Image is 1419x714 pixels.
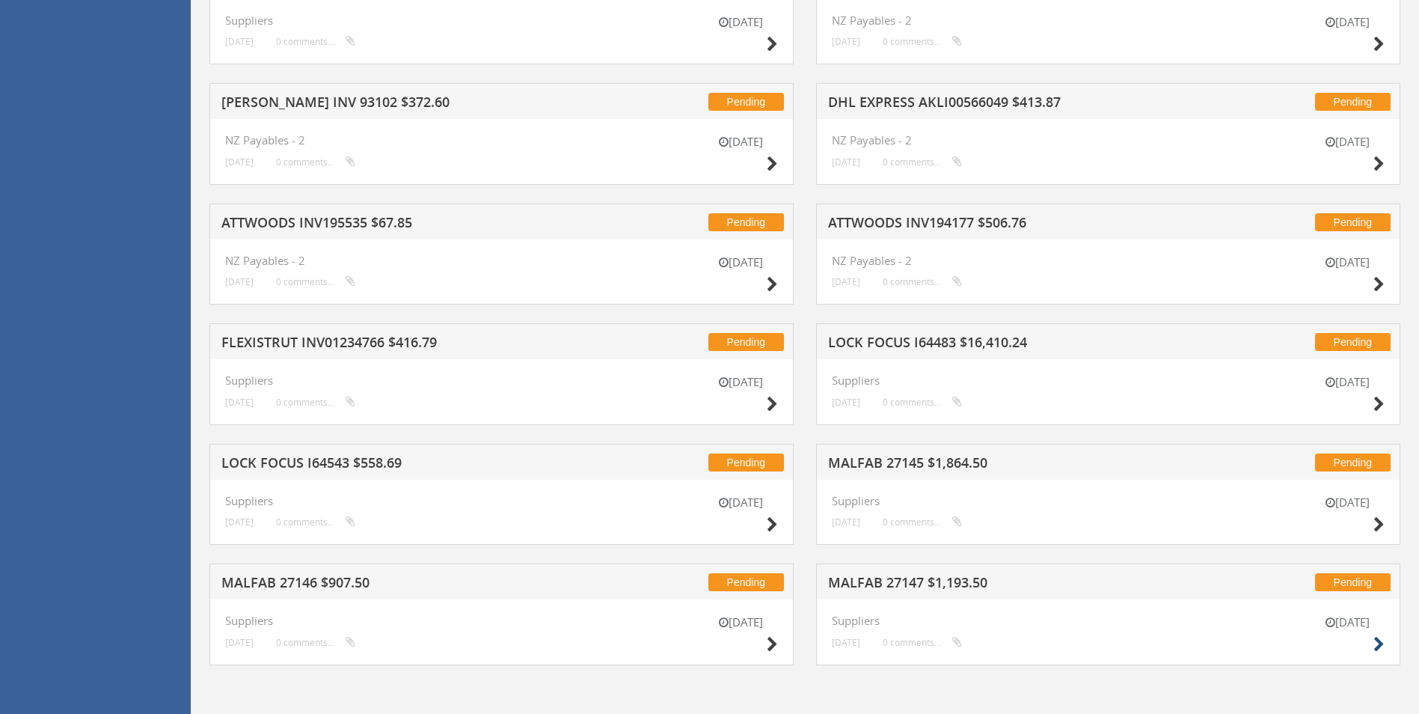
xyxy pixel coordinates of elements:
h4: NZ Payables - 2 [832,254,1385,267]
small: [DATE] [225,397,254,408]
small: 0 comments... [276,637,355,648]
span: Pending [1315,573,1391,591]
span: Pending [708,573,784,591]
small: 0 comments... [883,397,962,408]
h4: NZ Payables - 2 [832,134,1385,147]
small: [DATE] [703,254,778,270]
h4: Suppliers [225,495,778,507]
h5: MALFAB 27147 $1,193.50 [828,576,1220,594]
h4: Suppliers [832,495,1385,507]
h4: Suppliers [832,374,1385,387]
h5: FLEXISTRUT INV01234766 $416.79 [221,335,613,354]
small: [DATE] [1310,134,1385,150]
h4: NZ Payables - 2 [225,254,778,267]
span: Pending [1315,93,1391,111]
h5: LOCK FOCUS I64543 $558.69 [221,456,613,475]
small: 0 comments... [276,276,355,287]
small: [DATE] [832,156,860,168]
small: [DATE] [1310,254,1385,270]
h4: NZ Payables - 2 [832,14,1385,27]
small: 0 comments... [276,516,355,528]
small: 0 comments... [883,156,962,168]
span: Pending [1315,333,1391,351]
small: [DATE] [1310,14,1385,30]
h5: ATTWOODS INV194177 $506.76 [828,216,1220,234]
span: Pending [708,213,784,231]
small: [DATE] [832,637,860,648]
small: [DATE] [832,36,860,47]
h4: Suppliers [225,374,778,387]
small: [DATE] [1310,374,1385,390]
small: 0 comments... [276,36,355,47]
span: Pending [1315,213,1391,231]
small: 0 comments... [883,36,962,47]
small: [DATE] [225,156,254,168]
h4: Suppliers [225,14,778,27]
h5: DHL EXPRESS AKLI00566049 $413.87 [828,95,1220,114]
small: 0 comments... [883,516,962,528]
h5: LOCK FOCUS I64483 $16,410.24 [828,335,1220,354]
span: Pending [708,454,784,472]
h4: NZ Payables - 2 [225,134,778,147]
small: 0 comments... [883,637,962,648]
small: [DATE] [703,14,778,30]
small: 0 comments... [883,276,962,287]
small: [DATE] [1310,614,1385,630]
h4: Suppliers [832,614,1385,627]
h4: Suppliers [225,614,778,627]
h5: MALFAB 27145 $1,864.50 [828,456,1220,475]
h5: ATTWOODS INV195535 $67.85 [221,216,613,234]
span: Pending [708,333,784,351]
span: Pending [1315,454,1391,472]
small: [DATE] [703,495,778,510]
small: [DATE] [703,134,778,150]
small: [DATE] [703,374,778,390]
h5: MALFAB 27146 $907.50 [221,576,613,594]
small: [DATE] [832,516,860,528]
small: [DATE] [832,397,860,408]
small: [DATE] [225,516,254,528]
small: [DATE] [225,36,254,47]
small: [DATE] [225,276,254,287]
small: 0 comments... [276,397,355,408]
small: [DATE] [832,276,860,287]
span: Pending [708,93,784,111]
small: [DATE] [703,614,778,630]
small: [DATE] [225,637,254,648]
small: 0 comments... [276,156,355,168]
small: [DATE] [1310,495,1385,510]
h5: [PERSON_NAME] INV 93102 $372.60 [221,95,613,114]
